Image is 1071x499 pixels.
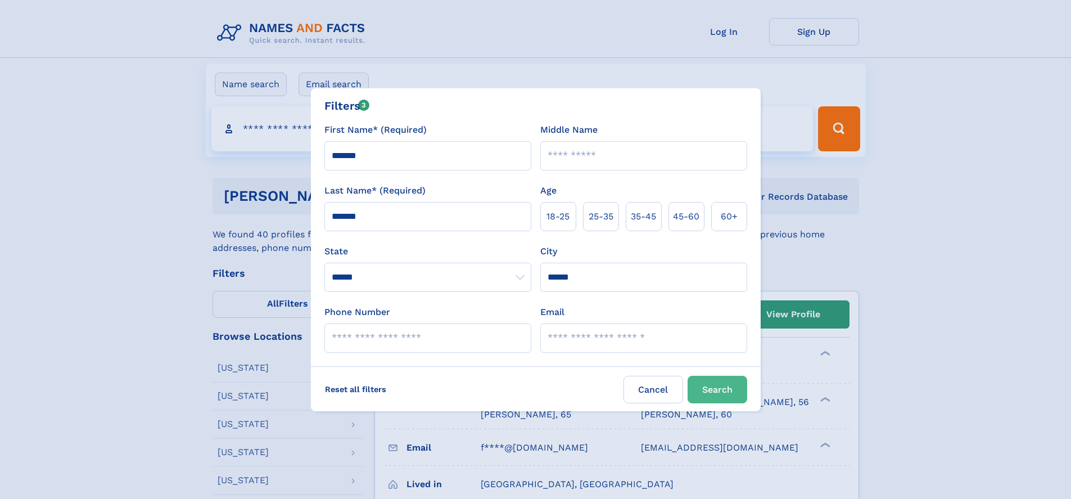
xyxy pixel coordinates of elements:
[540,305,564,319] label: Email
[589,210,613,223] span: 25‑35
[688,376,747,403] button: Search
[324,97,370,114] div: Filters
[631,210,656,223] span: 35‑45
[324,305,390,319] label: Phone Number
[324,245,531,258] label: State
[546,210,570,223] span: 18‑25
[673,210,699,223] span: 45‑60
[623,376,683,403] label: Cancel
[318,376,394,403] label: Reset all filters
[540,184,557,197] label: Age
[324,123,427,137] label: First Name* (Required)
[324,184,426,197] label: Last Name* (Required)
[721,210,738,223] span: 60+
[540,123,598,137] label: Middle Name
[540,245,557,258] label: City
